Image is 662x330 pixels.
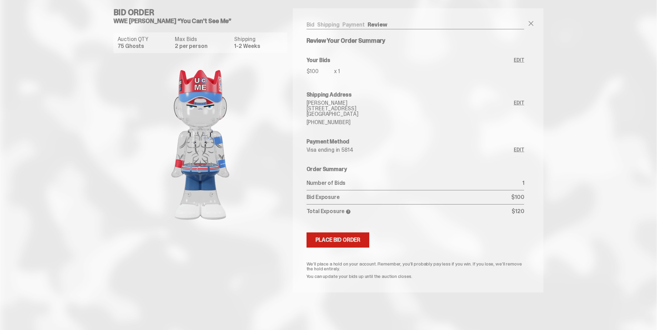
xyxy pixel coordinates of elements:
button: Place Bid Order [307,232,370,248]
p: $100 [307,69,334,74]
div: Place Bid Order [315,237,361,243]
p: [PERSON_NAME] [307,100,514,106]
p: You can update your bids up until the auction closes. [307,274,524,279]
h5: Review Your Order Summary [307,38,524,44]
img: product image [131,59,269,231]
p: 1 [522,180,524,186]
a: Edit [514,58,524,78]
p: Total Exposure [307,209,512,214]
h6: Shipping Address [307,92,524,98]
a: Payment [342,21,365,28]
dt: Auction QTY [118,37,171,42]
p: x 1 [334,69,340,74]
dt: Shipping [234,37,283,42]
a: Shipping [317,21,340,28]
a: Review [368,21,387,28]
h6: Your Bids [307,58,514,63]
p: $100 [511,194,524,200]
h6: Order Summary [307,167,524,172]
a: Edit [514,147,524,153]
p: Number of Bids [307,180,522,186]
p: [PHONE_NUMBER] [307,120,514,125]
a: Bid [307,21,315,28]
dd: 2 per person [175,43,230,49]
a: Edit [514,100,524,125]
h4: Bid Order [113,8,293,17]
dt: Max Bids [175,37,230,42]
p: Bid Exposure [307,194,512,200]
p: We’ll place a hold on your account. Remember, you’ll probably pay less if you win. If you lose, w... [307,261,524,271]
dd: 75 Ghosts [118,43,171,49]
h6: Payment Method [307,139,524,144]
p: [GEOGRAPHIC_DATA] [307,111,514,117]
p: Visa ending in 5814 [307,147,514,153]
h5: WWE [PERSON_NAME] “You Can't See Me” [113,18,293,24]
p: [STREET_ADDRESS] [307,106,514,111]
dd: 1-2 Weeks [234,43,283,49]
p: $120 [512,209,524,214]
